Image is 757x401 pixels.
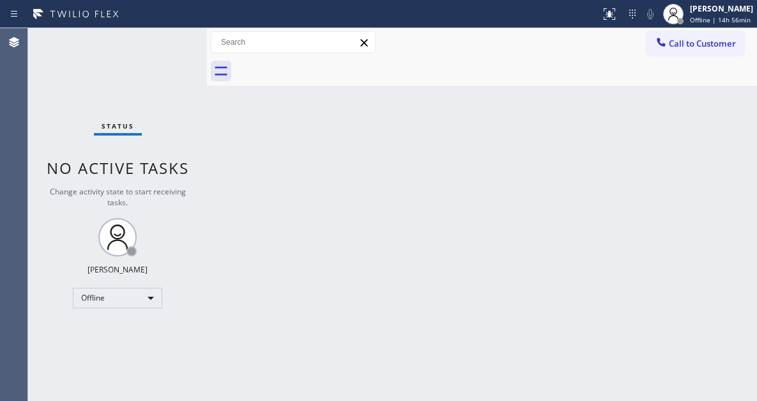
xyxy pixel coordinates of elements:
div: [PERSON_NAME] [88,264,148,275]
button: Mute [641,5,659,23]
span: Call to Customer [669,38,736,49]
span: Offline | 14h 56min [690,15,751,24]
div: [PERSON_NAME] [690,3,753,14]
button: Call to Customer [646,31,744,56]
input: Search [211,32,375,52]
div: Offline [73,288,162,308]
span: No active tasks [47,157,189,178]
span: Change activity state to start receiving tasks. [50,186,186,208]
span: Status [102,122,134,130]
